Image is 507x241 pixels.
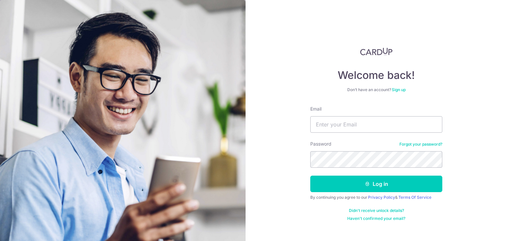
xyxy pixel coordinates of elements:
[310,87,442,92] div: Don’t have an account?
[392,87,406,92] a: Sign up
[310,195,442,200] div: By continuing you agree to our &
[310,176,442,192] button: Log in
[310,106,321,112] label: Email
[347,216,405,221] a: Haven't confirmed your email?
[368,195,395,200] a: Privacy Policy
[360,48,392,55] img: CardUp Logo
[310,141,331,147] label: Password
[310,69,442,82] h4: Welcome back!
[398,195,431,200] a: Terms Of Service
[399,142,442,147] a: Forgot your password?
[349,208,404,213] a: Didn't receive unlock details?
[310,116,442,133] input: Enter your Email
